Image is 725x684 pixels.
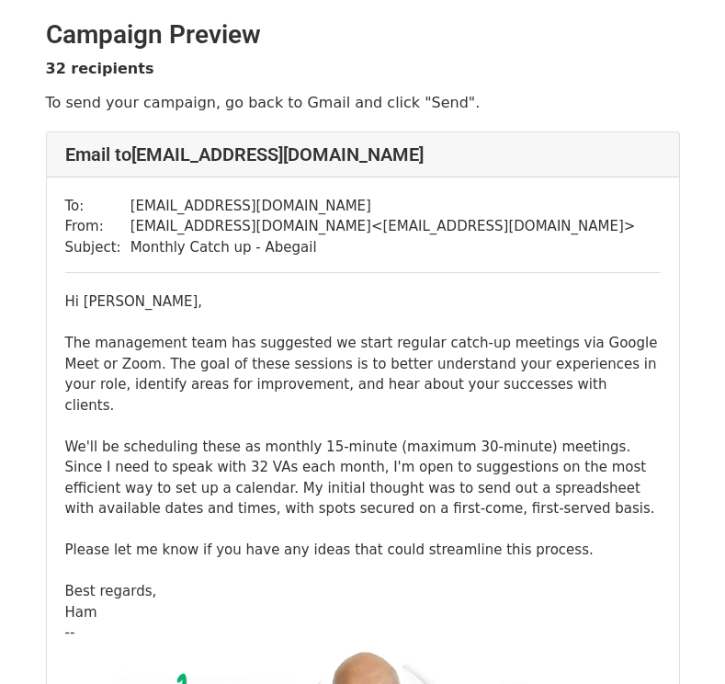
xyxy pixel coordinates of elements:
[46,93,680,112] p: To send your campaign, go back to Gmail and click "Send".
[65,291,661,313] div: Hi [PERSON_NAME],
[46,19,680,51] h2: Campaign Preview
[46,60,154,77] strong: 32 recipients
[130,196,636,217] td: [EMAIL_ADDRESS][DOMAIN_NAME]
[65,602,661,623] div: Ham
[65,437,661,519] div: We'll be scheduling these as monthly 15-minute (maximum 30-minute) meetings. Since I need to spea...
[130,237,636,258] td: Monthly Catch up - Abegail
[65,237,130,258] td: Subject:
[65,540,661,561] div: Please let me know if you have any ideas that could streamline this process.
[65,196,130,217] td: To:
[65,143,661,165] h4: Email to [EMAIL_ADDRESS][DOMAIN_NAME]
[65,216,130,237] td: From:
[130,216,636,237] td: [EMAIL_ADDRESS][DOMAIN_NAME] < [EMAIL_ADDRESS][DOMAIN_NAME] >
[65,333,661,416] div: The management team has suggested we start regular catch-up meetings via Google Meet or Zoom. The...
[65,624,75,641] span: --
[65,581,661,602] div: Best regards,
